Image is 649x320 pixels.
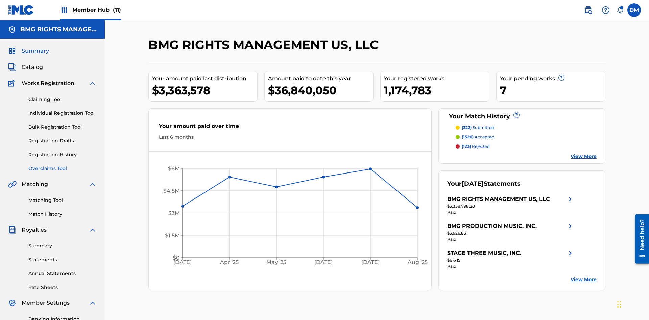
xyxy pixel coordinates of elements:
a: Summary [28,242,97,249]
a: BMG PRODUCTION MUSIC, INC.right chevron icon$3,926.83Paid [447,222,574,242]
tspan: [DATE] [315,259,333,266]
img: Matching [8,180,17,188]
div: Paid [447,236,574,242]
p: submitted [462,125,494,131]
tspan: [DATE] [362,259,380,266]
span: Catalog [22,63,43,71]
h5: BMG RIGHTS MANAGEMENT US, LLC [20,26,97,33]
tspan: May '25 [267,259,287,266]
tspan: $3M [168,210,180,216]
a: (1520) accepted [456,134,597,140]
div: Last 6 months [159,134,421,141]
div: Your registered works [384,75,489,83]
span: (123) [462,144,471,149]
img: help [602,6,610,14]
div: Paid [447,263,574,269]
img: right chevron icon [566,249,574,257]
tspan: $6M [168,165,180,172]
tspan: $1.5M [165,232,180,239]
p: accepted [462,134,494,140]
a: STAGE THREE MUSIC, INC.right chevron icon$616.15Paid [447,249,574,269]
a: Claiming Tool [28,96,97,103]
span: (1520) [462,134,474,139]
div: 1,174,783 [384,83,489,98]
div: Notifications [617,7,623,14]
img: expand [89,299,97,307]
img: expand [89,79,97,87]
tspan: $4.5M [163,188,180,194]
a: (123) rejected [456,143,597,150]
a: Bulk Registration Tool [28,124,97,131]
a: Annual Statements [28,270,97,277]
img: expand [89,226,97,234]
img: Royalties [8,226,16,234]
span: Member Hub [72,6,121,14]
div: Paid [447,209,574,215]
span: [DATE] [462,180,484,187]
img: Catalog [8,63,16,71]
a: View More [571,276,597,283]
span: (322) [462,125,472,130]
iframe: Chat Widget [615,288,649,320]
img: right chevron icon [566,195,574,203]
div: Your pending works [500,75,605,83]
div: $3,358,798.20 [447,203,574,209]
img: Member Settings [8,299,16,307]
div: Amount paid to date this year [268,75,373,83]
h2: BMG RIGHTS MANAGEMENT US, LLC [148,37,382,52]
iframe: Resource Center [630,212,649,267]
img: search [584,6,592,14]
div: Your Match History [447,112,597,121]
div: Your amount paid over time [159,122,421,134]
div: User Menu [627,3,641,17]
a: (322) submitted [456,125,597,131]
div: $3,926.83 [447,230,574,236]
div: $36,840,050 [268,83,373,98]
span: ? [559,75,564,80]
tspan: Apr '25 [220,259,239,266]
div: BMG RIGHTS MANAGEMENT US, LLC [447,195,550,203]
tspan: Aug '25 [407,259,428,266]
img: MLC Logo [8,5,34,15]
tspan: $0 [173,255,180,261]
a: Statements [28,256,97,263]
a: CatalogCatalog [8,63,43,71]
p: rejected [462,143,490,150]
span: Member Settings [22,299,70,307]
a: SummarySummary [8,47,49,55]
a: Public Search [581,3,595,17]
a: View More [571,153,597,160]
div: 7 [500,83,605,98]
div: Your Statements [447,179,521,188]
a: Matching Tool [28,197,97,204]
a: Overclaims Tool [28,165,97,172]
img: Summary [8,47,16,55]
img: Accounts [8,26,16,34]
div: Your amount paid last distribution [152,75,257,83]
div: Drag [617,294,621,315]
a: Individual Registration Tool [28,110,97,117]
a: Rate Sheets [28,284,97,291]
span: Works Registration [22,79,74,87]
img: Top Rightsholders [60,6,68,14]
div: $3,363,578 [152,83,257,98]
img: right chevron icon [566,222,574,230]
a: Match History [28,211,97,218]
span: Royalties [22,226,47,234]
span: (11) [113,7,121,13]
a: BMG RIGHTS MANAGEMENT US, LLCright chevron icon$3,358,798.20Paid [447,195,574,215]
div: STAGE THREE MUSIC, INC. [447,249,521,257]
a: Registration Drafts [28,137,97,144]
span: ? [514,112,519,118]
img: Works Registration [8,79,17,87]
span: Summary [22,47,49,55]
div: BMG PRODUCTION MUSIC, INC. [447,222,537,230]
a: Registration History [28,151,97,158]
div: Help [599,3,612,17]
span: Matching [22,180,48,188]
tspan: [DATE] [173,259,192,266]
div: $616.15 [447,257,574,263]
